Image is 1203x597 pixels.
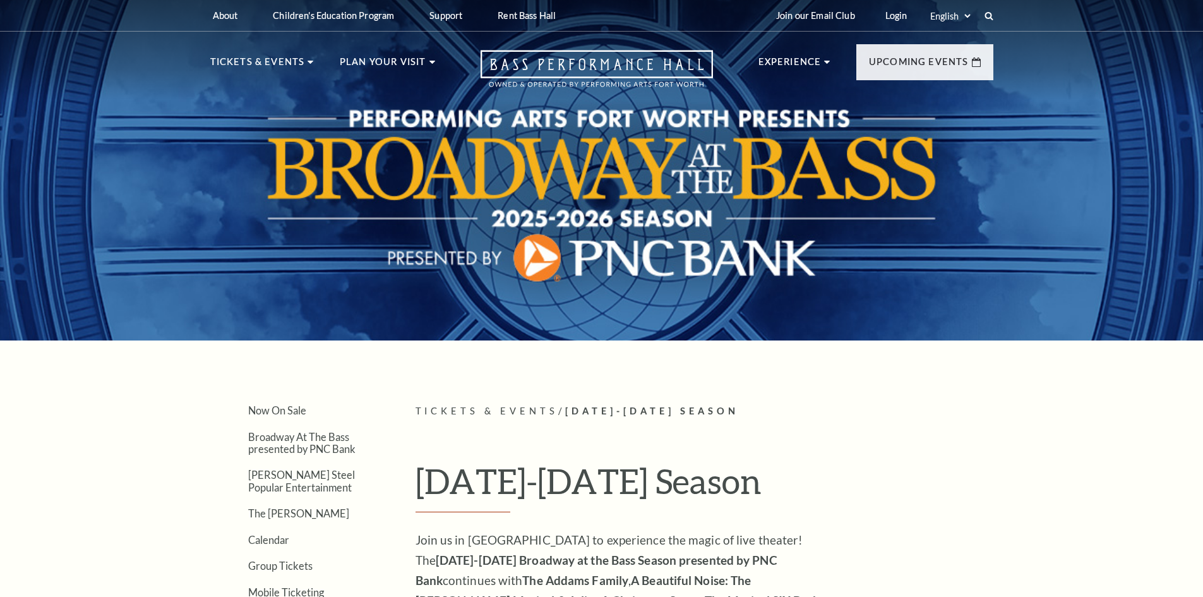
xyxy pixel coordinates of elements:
[565,406,739,416] span: [DATE]-[DATE] Season
[928,10,973,22] select: Select:
[248,431,356,455] a: Broadway At The Bass presented by PNC Bank
[869,54,969,77] p: Upcoming Events
[758,54,822,77] p: Experience
[248,560,313,572] a: Group Tickets
[416,406,559,416] span: Tickets & Events
[416,461,993,512] h1: [DATE]-[DATE] Season
[248,469,355,493] a: [PERSON_NAME] Steel Popular Entertainment
[248,534,289,546] a: Calendar
[248,404,306,416] a: Now On Sale
[248,507,349,519] a: The [PERSON_NAME]
[213,10,238,21] p: About
[429,10,462,21] p: Support
[273,10,394,21] p: Children's Education Program
[522,573,628,588] strong: The Addams Family
[416,553,777,588] strong: [DATE]-[DATE] Broadway at the Bass Season presented by PNC Bank
[416,404,993,419] p: /
[210,54,305,77] p: Tickets & Events
[498,10,556,21] p: Rent Bass Hall
[340,54,426,77] p: Plan Your Visit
